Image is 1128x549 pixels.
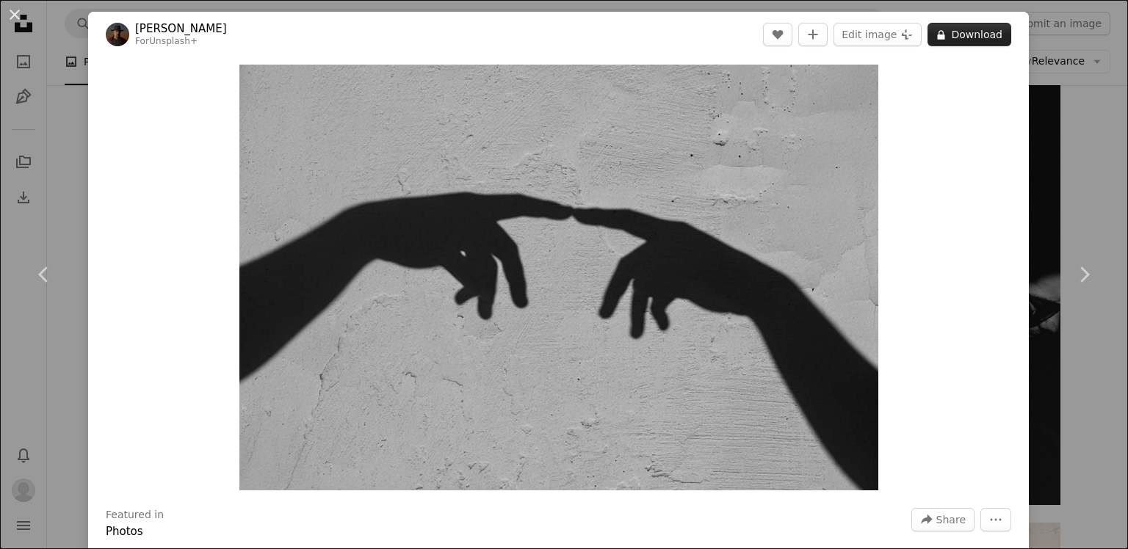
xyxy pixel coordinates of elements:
[149,36,198,46] a: Unsplash+
[980,508,1011,531] button: More Actions
[106,508,164,523] h3: Featured in
[936,509,966,531] span: Share
[106,23,129,46] img: Go to Allec Gomes's profile
[911,508,975,531] button: Share this image
[135,36,227,48] div: For
[834,23,922,46] button: Edit image
[106,525,143,538] a: Photos
[928,23,1011,46] button: Download
[763,23,792,46] button: Like
[239,65,878,490] img: Shadows of hands almost touching.
[239,65,878,490] button: Zoom in on this image
[135,21,227,36] a: [PERSON_NAME]
[798,23,828,46] button: Add to Collection
[1040,204,1128,345] a: Next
